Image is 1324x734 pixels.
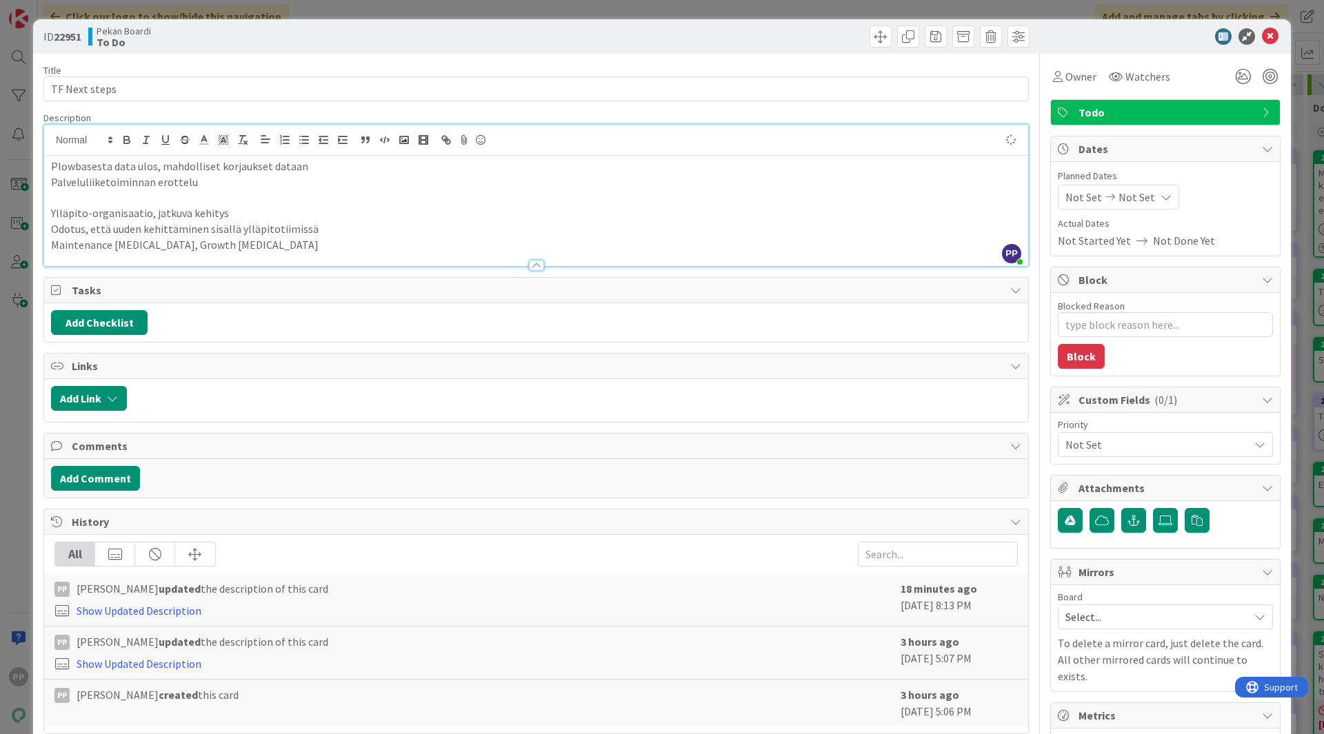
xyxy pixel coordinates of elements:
[1058,420,1273,429] div: Priority
[1079,391,1255,408] span: Custom Fields
[1079,480,1255,496] span: Attachments
[1002,244,1021,263] span: PP
[51,159,1021,174] p: Plowbasesta data ulos, mahdolliset korjaukset dataan
[901,582,977,595] b: 18 minutes ago
[43,28,81,45] span: ID
[1058,635,1273,684] p: To delete a mirror card, just delete the card. All other mirrored cards will continue to exists.
[1065,607,1242,626] span: Select...
[1125,68,1170,85] span: Watchers
[51,466,140,491] button: Add Comment
[77,657,201,671] a: Show Updated Description
[43,77,1029,101] input: type card name here...
[43,112,91,124] span: Description
[1119,189,1155,205] span: Not Set
[1065,68,1096,85] span: Owner
[72,282,1003,298] span: Tasks
[54,30,81,43] b: 22951
[77,604,201,618] a: Show Updated Description
[55,542,95,566] div: All
[77,580,328,597] span: [PERSON_NAME] the description of this card
[72,358,1003,374] span: Links
[51,237,1021,253] p: Maintenance [MEDICAL_DATA], Growth [MEDICAL_DATA]
[159,635,201,649] b: updated
[51,310,148,335] button: Add Checklist
[97,37,151,48] b: To Do
[1154,393,1177,407] span: ( 0/1 )
[901,686,1018,720] div: [DATE] 5:06 PM
[97,26,151,37] span: Pekan Boardi
[51,205,1021,221] p: Ylläpito-organisaatio, jatkuva kehitys
[1058,216,1273,231] span: Actual Dates
[901,580,1018,619] div: [DATE] 8:13 PM
[159,582,201,595] b: updated
[1065,435,1242,454] span: Not Set
[901,635,959,649] b: 3 hours ago
[1079,141,1255,157] span: Dates
[72,438,1003,454] span: Comments
[901,688,959,702] b: 3 hours ago
[51,221,1021,237] p: Odotus, että uuden kehittäminen sisällä ylläpitotiimissä
[1079,564,1255,580] span: Mirrors
[1058,300,1125,312] label: Blocked Reason
[1079,707,1255,724] span: Metrics
[29,2,63,19] span: Support
[1058,344,1105,369] button: Block
[54,582,70,597] div: PP
[54,688,70,703] div: PP
[901,633,1018,672] div: [DATE] 5:07 PM
[51,386,127,411] button: Add Link
[1079,104,1255,121] span: Todo
[54,635,70,650] div: PP
[858,542,1018,567] input: Search...
[159,688,198,702] b: created
[72,513,1003,530] span: History
[1153,232,1215,249] span: Not Done Yet
[43,64,61,77] label: Title
[1065,189,1102,205] span: Not Set
[77,686,239,703] span: [PERSON_NAME] this card
[77,633,328,650] span: [PERSON_NAME] the description of this card
[1058,232,1131,249] span: Not Started Yet
[1058,592,1083,602] span: Board
[51,174,1021,190] p: Palveluliiketoiminnan erottelu
[1058,169,1273,183] span: Planned Dates
[1079,272,1255,288] span: Block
